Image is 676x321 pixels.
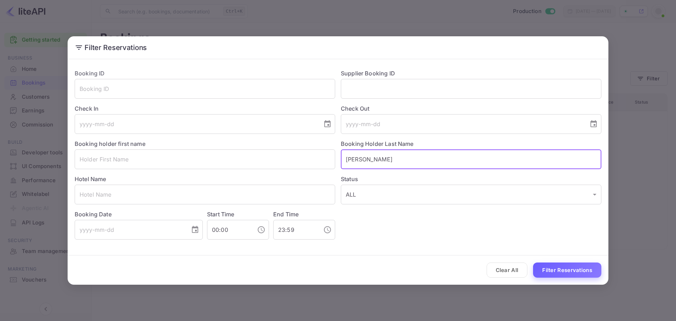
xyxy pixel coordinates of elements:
[254,223,268,237] button: Choose time, selected time is 12:00 AM
[273,211,299,218] label: End Time
[75,220,185,240] input: yyyy-mm-dd
[75,140,145,147] label: Booking holder first name
[75,114,318,134] input: yyyy-mm-dd
[341,114,584,134] input: yyyy-mm-dd
[75,104,335,113] label: Check In
[273,220,318,240] input: hh:mm
[320,117,334,131] button: Choose date
[320,223,334,237] button: Choose time, selected time is 11:59 PM
[75,210,203,218] label: Booking Date
[207,211,234,218] label: Start Time
[75,70,105,77] label: Booking ID
[188,223,202,237] button: Choose date
[75,175,106,183] label: Hotel Name
[533,263,601,278] button: Filter Reservations
[75,185,335,204] input: Hotel Name
[341,140,414,147] label: Booking Holder Last Name
[75,149,335,169] input: Holder First Name
[207,220,251,240] input: hh:mm
[487,263,528,278] button: Clear All
[75,79,335,99] input: Booking ID
[341,185,601,204] div: ALL
[341,104,601,113] label: Check Out
[587,117,601,131] button: Choose date
[341,149,601,169] input: Holder Last Name
[341,175,601,183] label: Status
[341,79,601,99] input: Supplier Booking ID
[68,36,608,59] h2: Filter Reservations
[341,70,395,77] label: Supplier Booking ID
